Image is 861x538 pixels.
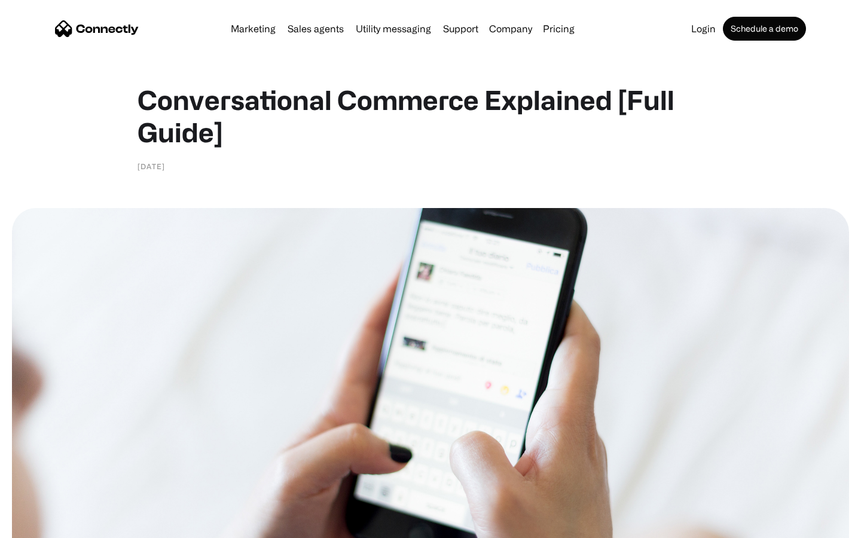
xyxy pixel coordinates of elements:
a: Marketing [226,24,280,33]
div: Company [489,20,532,37]
h1: Conversational Commerce Explained [Full Guide] [138,84,723,148]
div: [DATE] [138,160,165,172]
a: Pricing [538,24,579,33]
a: Sales agents [283,24,349,33]
a: Login [686,24,720,33]
a: Support [438,24,483,33]
ul: Language list [24,517,72,534]
a: Schedule a demo [723,17,806,41]
a: Utility messaging [351,24,436,33]
aside: Language selected: English [12,517,72,534]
